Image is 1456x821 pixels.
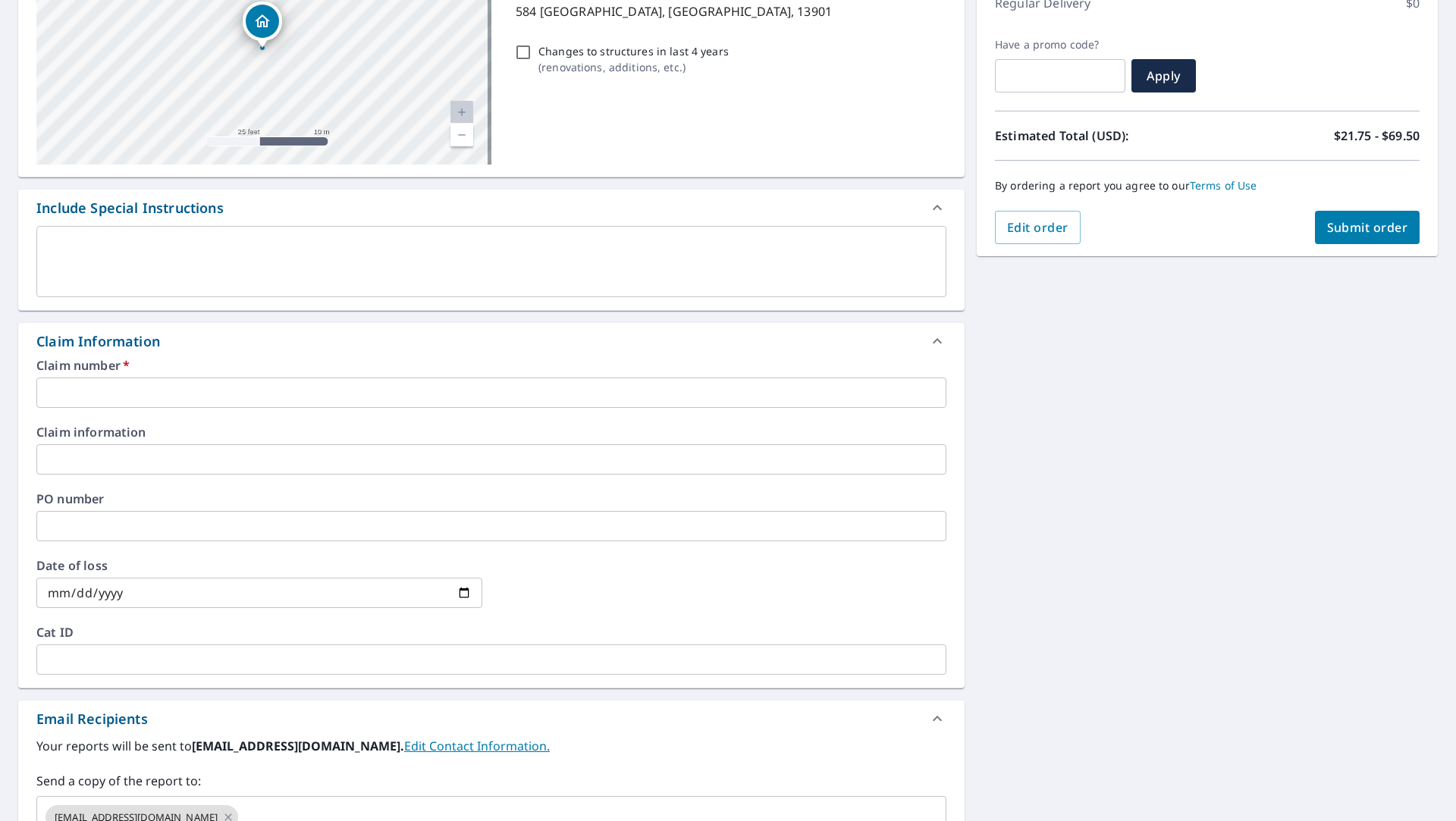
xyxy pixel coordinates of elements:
[18,190,965,226] div: Include Special Instructions
[995,211,1081,244] button: Edit order
[36,198,224,218] div: Include Special Instructions
[1327,219,1408,236] span: Submit order
[450,124,473,146] a: Current Level 20, Zoom Out
[538,59,729,75] p: ( renovations, additions, etc. )
[1144,67,1184,84] span: Apply
[538,43,729,59] p: Changes to structures in last 4 years
[1190,178,1257,193] a: Terms of Use
[36,772,946,790] label: Send a copy of the report to:
[18,700,965,737] div: Email Recipients
[1334,127,1420,145] p: $21.75 - $69.50
[192,738,404,754] b: [EMAIL_ADDRESS][DOMAIN_NAME].
[36,709,148,729] div: Email Recipients
[36,626,946,638] label: Cat ID
[516,2,940,20] p: 584 [GEOGRAPHIC_DATA], [GEOGRAPHIC_DATA], 13901
[995,127,1207,145] p: Estimated Total (USD):
[995,179,1420,193] p: By ordering a report you agree to our
[36,493,946,505] label: PO number
[36,331,160,352] div: Claim Information
[243,2,282,49] div: Dropped pin, building 1, Residential property, 584 Chenango St Binghamton, NY 13901
[36,559,482,572] label: Date of loss
[1007,219,1068,236] span: Edit order
[1131,59,1196,92] button: Apply
[36,426,946,438] label: Claim information
[36,359,946,371] label: Claim number
[404,738,550,754] a: EditContactInfo
[1315,211,1420,244] button: Submit order
[18,323,965,359] div: Claim Information
[36,737,946,755] label: Your reports will be sent to
[450,101,473,124] a: Current Level 20, Zoom In Disabled
[995,38,1125,52] label: Have a promo code?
